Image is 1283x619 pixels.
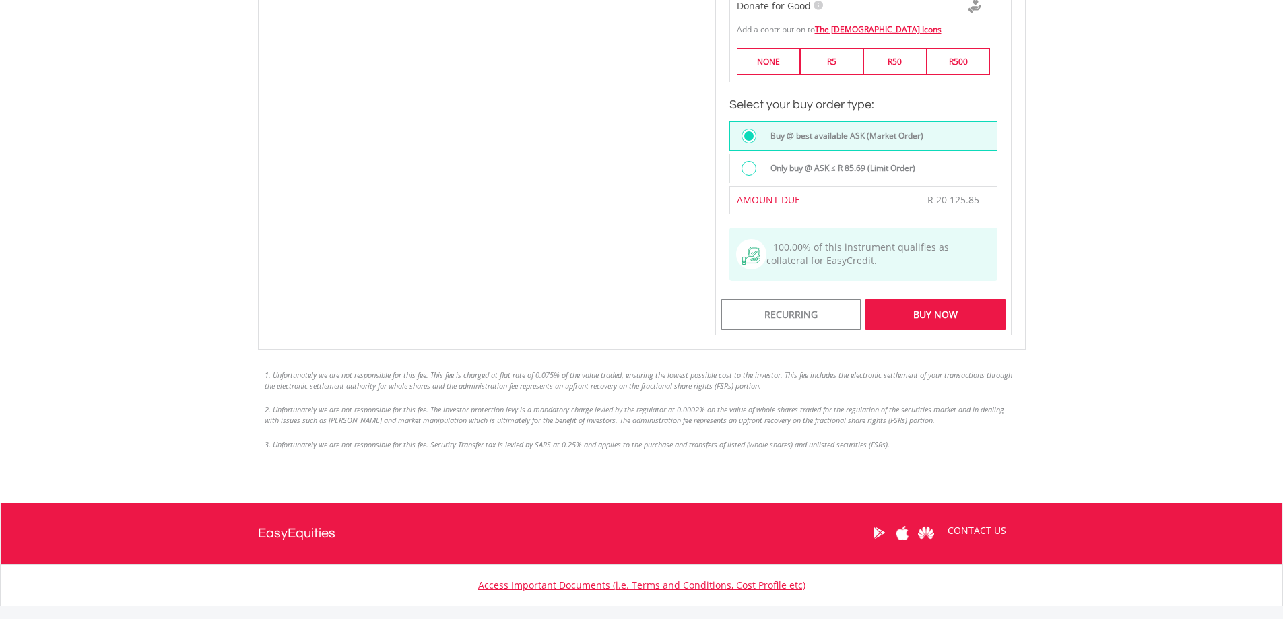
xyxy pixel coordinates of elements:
[863,48,927,75] label: R50
[742,247,760,265] img: collateral-qualifying-green.svg
[730,17,997,35] div: Add a contribution to
[815,24,942,35] a: The [DEMOGRAPHIC_DATA] Icons
[478,579,805,591] a: Access Important Documents (i.e. Terms and Conditions, Cost Profile etc)
[729,96,997,115] h3: Select your buy order type:
[762,129,923,143] label: Buy @ best available ASK (Market Order)
[737,48,800,75] label: NONE
[265,370,1019,391] li: 1. Unfortunately we are not responsible for this fee. This fee is charged at flat rate of 0.075% ...
[865,299,1006,330] div: Buy Now
[867,512,891,554] a: Google Play
[258,503,335,564] a: EasyEquities
[891,512,915,554] a: Apple
[265,404,1019,425] li: 2. Unfortunately we are not responsible for this fee. The investor protection levy is a mandatory...
[927,48,990,75] label: R500
[927,193,979,206] span: R 20 125.85
[762,161,915,176] label: Only buy @ ASK ≤ R 85.69 (Limit Order)
[265,439,1019,450] li: 3. Unfortunately we are not responsible for this fee. Security Transfer tax is levied by SARS at ...
[938,512,1016,550] a: CONTACT US
[800,48,863,75] label: R5
[737,193,800,206] span: AMOUNT DUE
[766,240,949,267] span: 100.00% of this instrument qualifies as collateral for EasyCredit.
[721,299,861,330] div: Recurring
[915,512,938,554] a: Huawei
